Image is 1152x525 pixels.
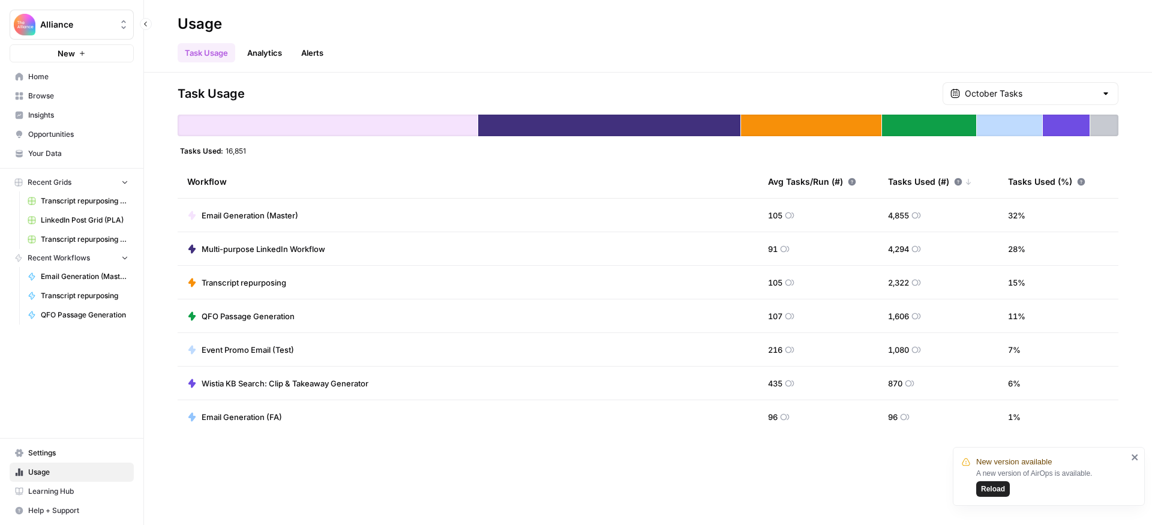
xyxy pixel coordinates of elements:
span: 6 % [1008,377,1021,389]
span: Alliance [40,19,113,31]
button: close [1131,452,1139,462]
span: 4,855 [888,209,909,221]
span: 96 [768,411,778,423]
span: 2,322 [888,277,909,289]
a: Browse [10,86,134,106]
a: Email Generation (Master) [22,267,134,286]
span: QFO Passage Generation [41,310,128,320]
div: Tasks Used (%) [1008,165,1085,198]
span: Learning Hub [28,486,128,497]
span: LinkedIn Post Grid (PLA) [41,215,128,226]
span: Reload [981,484,1005,494]
span: Browse [28,91,128,101]
span: 32 % [1008,209,1025,221]
a: Home [10,67,134,86]
a: Alerts [294,43,331,62]
a: Analytics [240,43,289,62]
span: 107 [768,310,782,322]
span: Recent Grids [28,177,71,188]
a: Transcript repurposing [187,277,286,289]
span: 216 [768,344,782,356]
div: Tasks Used (#) [888,165,972,198]
button: New [10,44,134,62]
span: 28 % [1008,243,1025,255]
a: QFO Passage Generation [22,305,134,325]
button: Help + Support [10,501,134,520]
span: Transcript repurposing [41,290,128,301]
span: 435 [768,377,782,389]
a: Event Promo Email (Test) [187,344,294,356]
span: Wistia KB Search: Clip & Takeaway Generator [202,377,368,389]
a: Opportunities [10,125,134,144]
button: Recent Workflows [10,249,134,267]
span: 91 [768,243,778,255]
div: Usage [178,14,222,34]
a: Insights [10,106,134,125]
a: Settings [10,443,134,463]
span: 7 % [1008,344,1021,356]
span: Email Generation (FA) [202,411,282,423]
span: 870 [888,377,902,389]
span: Event Promo Email (Test) [202,344,294,356]
a: Email Generation (FA) [187,411,282,423]
span: 1,606 [888,310,909,322]
span: 4,294 [888,243,909,255]
a: Transcript repurposing (FA) [22,230,134,249]
button: Workspace: Alliance [10,10,134,40]
a: LinkedIn Post Grid (PLA) [22,211,134,230]
span: New [58,47,75,59]
span: Usage [28,467,128,478]
span: Transcript repurposing (PMA) [41,196,128,206]
a: Multi-purpose LinkedIn Workflow [187,243,325,255]
span: Transcript repurposing (FA) [41,234,128,245]
span: 11 % [1008,310,1025,322]
span: Home [28,71,128,82]
span: 16,851 [226,146,246,155]
span: Insights [28,110,128,121]
a: Transcript repurposing (PMA) [22,191,134,211]
a: Learning Hub [10,482,134,501]
div: A new version of AirOps is available. [976,468,1127,497]
input: October Tasks [965,88,1096,100]
span: Opportunities [28,129,128,140]
span: Email Generation (Master) [41,271,128,282]
span: New version available [976,456,1052,468]
a: Usage [10,463,134,482]
span: 105 [768,209,782,221]
button: Reload [976,481,1010,497]
span: 96 [888,411,898,423]
div: Avg Tasks/Run (#) [768,165,856,198]
a: Your Data [10,144,134,163]
span: Settings [28,448,128,458]
span: Your Data [28,148,128,159]
span: Help + Support [28,505,128,516]
span: QFO Passage Generation [202,310,295,322]
span: Transcript repurposing [202,277,286,289]
a: QFO Passage Generation [187,310,295,322]
span: Recent Workflows [28,253,90,263]
span: 1 % [1008,411,1021,423]
span: 105 [768,277,782,289]
a: Wistia KB Search: Clip & Takeaway Generator [187,377,368,389]
button: Recent Grids [10,173,134,191]
span: 15 % [1008,277,1025,289]
span: Multi-purpose LinkedIn Workflow [202,243,325,255]
span: 1,080 [888,344,909,356]
span: Task Usage [178,85,245,102]
a: Email Generation (Master) [187,209,298,221]
a: Transcript repurposing [22,286,134,305]
div: Workflow [187,165,749,198]
span: Email Generation (Master) [202,209,298,221]
span: Tasks Used: [180,146,223,155]
img: Alliance Logo [14,14,35,35]
a: Task Usage [178,43,235,62]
